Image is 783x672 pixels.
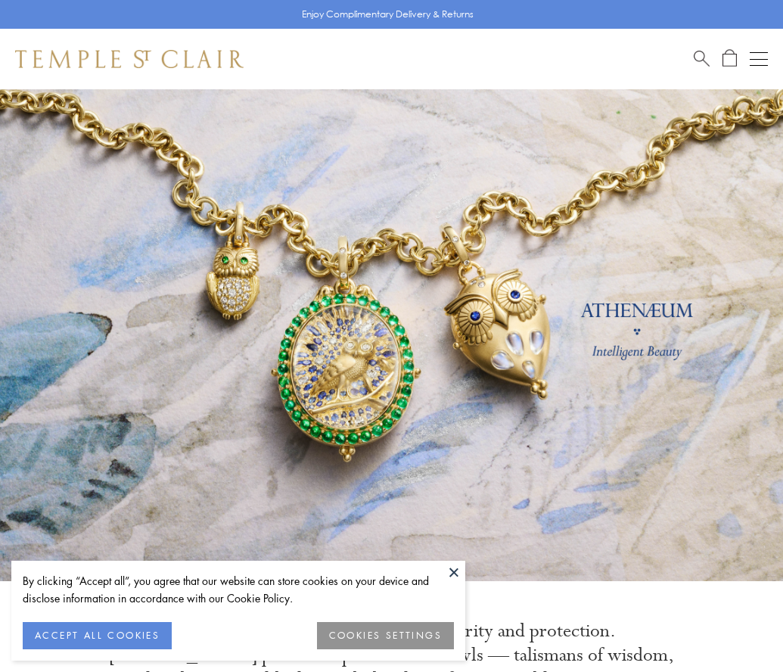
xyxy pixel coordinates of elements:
[750,50,768,68] button: Open navigation
[722,49,737,68] a: Open Shopping Bag
[317,622,454,649] button: COOKIES SETTINGS
[694,49,710,68] a: Search
[23,622,172,649] button: ACCEPT ALL COOKIES
[15,50,244,68] img: Temple St. Clair
[23,572,454,607] div: By clicking “Accept all”, you agree that our website can store cookies on your device and disclos...
[302,7,474,22] p: Enjoy Complimentary Delivery & Returns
